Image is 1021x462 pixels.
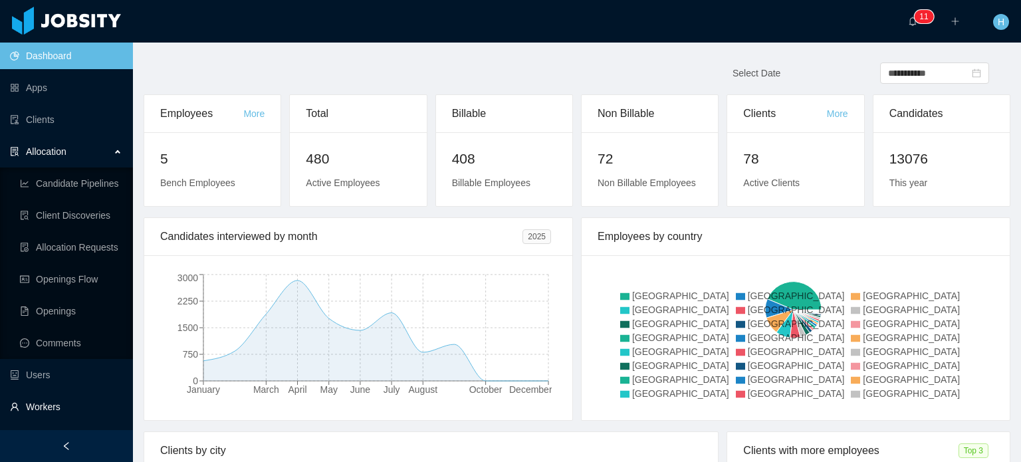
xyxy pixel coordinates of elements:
span: [GEOGRAPHIC_DATA] [863,388,960,399]
span: [GEOGRAPHIC_DATA] [632,290,729,301]
tspan: June [350,384,371,395]
span: [GEOGRAPHIC_DATA] [748,360,845,371]
span: [GEOGRAPHIC_DATA] [748,374,845,385]
span: [GEOGRAPHIC_DATA] [748,304,845,315]
span: [GEOGRAPHIC_DATA] [632,346,729,357]
a: More [243,108,265,119]
div: Clients [743,95,826,132]
div: Employees by country [598,218,994,255]
i: icon: plus [951,17,960,26]
div: Candidates interviewed by month [160,218,522,255]
span: [GEOGRAPHIC_DATA] [863,332,960,343]
a: icon: file-searchClient Discoveries [20,202,122,229]
span: [GEOGRAPHIC_DATA] [632,318,729,329]
tspan: October [469,384,503,395]
div: Employees [160,95,243,132]
span: [GEOGRAPHIC_DATA] [632,360,729,371]
span: [GEOGRAPHIC_DATA] [748,290,845,301]
a: icon: profile [10,425,122,452]
tspan: December [509,384,552,395]
div: Candidates [889,95,994,132]
span: [GEOGRAPHIC_DATA] [863,374,960,385]
span: Billable Employees [452,177,530,188]
tspan: August [408,384,437,395]
tspan: May [320,384,338,395]
span: Bench Employees [160,177,235,188]
span: H [998,14,1004,30]
i: icon: solution [10,147,19,156]
span: [GEOGRAPHIC_DATA] [863,318,960,329]
span: [GEOGRAPHIC_DATA] [632,374,729,385]
a: icon: messageComments [20,330,122,356]
h2: 5 [160,148,265,170]
tspan: 3000 [177,273,198,283]
h2: 408 [452,148,556,170]
span: Allocation [26,146,66,157]
i: icon: calendar [972,68,981,78]
a: icon: line-chartCandidate Pipelines [20,170,122,197]
tspan: January [187,384,220,395]
span: [GEOGRAPHIC_DATA] [748,346,845,357]
span: [GEOGRAPHIC_DATA] [863,360,960,371]
tspan: 1500 [177,322,198,333]
span: [GEOGRAPHIC_DATA] [748,318,845,329]
span: [GEOGRAPHIC_DATA] [863,290,960,301]
span: Active Clients [743,177,800,188]
h2: 72 [598,148,702,170]
tspan: March [253,384,279,395]
span: [GEOGRAPHIC_DATA] [863,346,960,357]
span: [GEOGRAPHIC_DATA] [748,388,845,399]
span: 2025 [522,229,551,244]
a: icon: idcardOpenings Flow [20,266,122,292]
p: 1 [919,10,924,23]
p: 1 [924,10,929,23]
span: This year [889,177,928,188]
tspan: April [288,384,307,395]
tspan: July [384,384,400,395]
span: [GEOGRAPHIC_DATA] [748,332,845,343]
tspan: 0 [193,376,198,386]
span: [GEOGRAPHIC_DATA] [632,388,729,399]
span: Active Employees [306,177,380,188]
h2: 78 [743,148,848,170]
span: [GEOGRAPHIC_DATA] [863,304,960,315]
h2: 480 [306,148,410,170]
div: Billable [452,95,556,132]
sup: 11 [914,10,933,23]
a: icon: userWorkers [10,394,122,420]
a: icon: appstoreApps [10,74,122,101]
tspan: 750 [183,349,199,360]
span: Top 3 [959,443,988,458]
div: Total [306,95,410,132]
span: Non Billable Employees [598,177,696,188]
h2: 13076 [889,148,994,170]
tspan: 2250 [177,296,198,306]
a: icon: file-textOpenings [20,298,122,324]
a: More [827,108,848,119]
div: Non Billable [598,95,702,132]
a: icon: file-doneAllocation Requests [20,234,122,261]
a: icon: auditClients [10,106,122,133]
span: Select Date [733,68,780,78]
a: icon: pie-chartDashboard [10,43,122,69]
span: [GEOGRAPHIC_DATA] [632,304,729,315]
i: icon: bell [908,17,917,26]
a: icon: robotUsers [10,362,122,388]
span: [GEOGRAPHIC_DATA] [632,332,729,343]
